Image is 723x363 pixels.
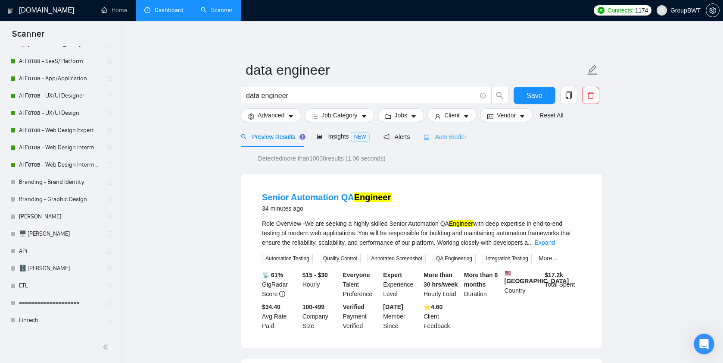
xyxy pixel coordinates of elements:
[424,133,466,140] span: Auto Bidder
[635,6,648,15] span: 1174
[260,302,301,331] div: Avg Rate Paid
[487,113,493,120] span: idcard
[706,3,720,17] button: setting
[381,302,422,331] div: Member Since
[424,134,430,140] span: robot
[260,270,301,299] div: GigRadar Score
[7,4,13,18] img: logo
[449,220,473,227] mark: Engineer
[241,133,303,140] span: Preview Results
[106,144,113,151] span: holder
[258,110,284,120] span: Advanced
[19,208,101,225] a: [PERSON_NAME].
[378,108,424,122] button: folderJobscaret-down
[241,134,247,140] span: search
[262,254,313,263] span: Automation Testing
[422,302,462,331] div: Client Feedback
[361,113,367,120] span: caret-down
[381,270,422,299] div: Experience Level
[539,110,563,120] a: Reset All
[385,113,391,120] span: folder
[19,329,101,346] a: +Des_UI/UX_ eCommerce
[694,334,714,354] iframe: Intercom live chat
[106,213,113,220] span: holder
[351,132,370,142] span: NEW
[299,133,306,141] div: Tooltip anchor
[106,230,113,237] span: holder
[433,254,476,263] span: QA Engineering
[262,203,391,214] div: 34 minutes ago
[321,110,357,120] span: Job Category
[422,270,462,299] div: Hourly Load
[395,110,408,120] span: Jobs
[106,282,113,289] span: holder
[462,270,503,299] div: Duration
[505,270,511,276] img: 🇺🇸
[106,265,113,272] span: holder
[144,6,184,14] a: dashboardDashboard
[320,254,361,263] span: Quality Control
[503,270,543,299] div: Country
[301,270,341,299] div: Hourly
[491,87,508,104] button: search
[305,108,374,122] button: barsJob Categorycaret-down
[19,243,101,260] a: APi
[539,255,558,262] a: More...
[262,303,280,310] b: $34.40
[302,271,328,278] b: $15 - $30
[561,92,577,99] span: copy
[201,6,233,14] a: searchScanner
[543,270,583,299] div: Total Spent
[101,6,127,14] a: homeHome
[103,343,111,351] span: double-left
[706,7,719,14] span: setting
[301,302,341,331] div: Company Size
[608,6,633,15] span: Connects:
[435,113,441,120] span: user
[424,271,458,288] b: More than 30 hrs/week
[279,291,285,297] span: info-circle
[19,156,101,174] a: AI Готов - Web Design Intermediate минус Development
[106,75,113,82] span: holder
[252,154,392,163] span: Detected more than 10000 results (1.06 seconds)
[464,271,498,288] b: More than 6 months
[19,312,101,329] a: Fintech
[106,161,113,168] span: holder
[480,93,486,98] span: info-circle
[248,113,254,120] span: setting
[19,87,101,104] a: AI Готов - UX/UI Designer
[483,254,532,263] span: Integration Testing
[317,133,323,139] span: area-chart
[288,113,294,120] span: caret-down
[106,58,113,65] span: holder
[528,239,533,246] span: ...
[535,239,555,246] a: Expand
[582,87,599,104] button: delete
[106,179,113,186] span: holder
[354,193,391,202] mark: Engineer
[411,113,417,120] span: caret-down
[341,270,382,299] div: Talent Preference
[19,174,101,191] a: Branding - Brand Identity
[514,87,555,104] button: Save
[519,113,525,120] span: caret-down
[312,113,318,120] span: bars
[106,92,113,99] span: holder
[383,303,403,310] b: [DATE]
[598,7,605,14] img: upwork-logo.png
[106,110,113,117] span: holder
[19,70,101,87] a: AI Готов - App/Application
[480,108,533,122] button: idcardVendorcaret-down
[341,302,382,331] div: Payment Verified
[527,90,542,101] span: Save
[343,271,370,278] b: Everyone
[343,303,365,310] b: Verified
[19,53,101,70] a: AI Готов - SaaS/Platform
[19,122,101,139] a: AI Готов - Web Design Expert
[545,271,563,278] b: $ 17.2k
[560,87,577,104] button: copy
[262,271,283,278] b: 📡 61%
[497,110,516,120] span: Vendor
[492,92,508,99] span: search
[505,270,569,284] b: [GEOGRAPHIC_DATA]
